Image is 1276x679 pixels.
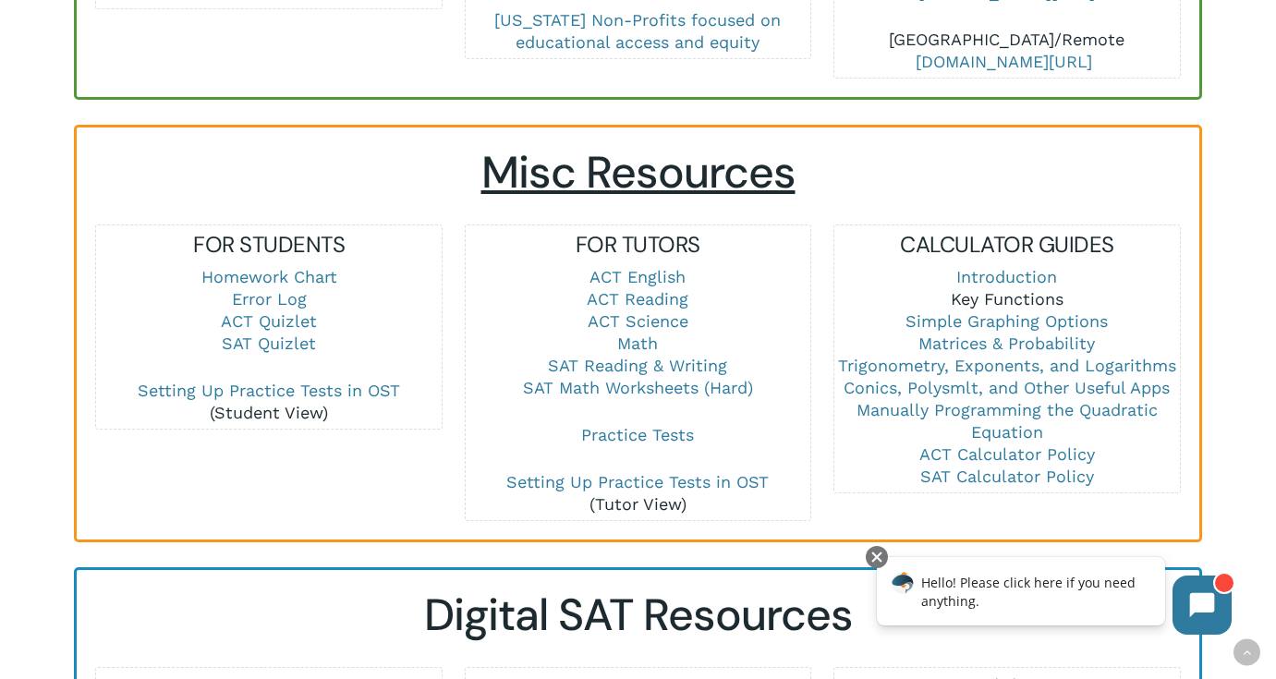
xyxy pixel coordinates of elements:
[481,143,796,201] span: Misc Resources
[506,472,769,491] a: Setting Up Practice Tests in OST
[466,471,810,515] p: (Tutor View)
[918,333,1095,353] a: Matrices & Probability
[581,425,694,444] a: Practice Tests
[494,10,781,52] a: [US_STATE] Non-Profits focused on educational access and equity
[548,356,727,375] a: SAT Reading & Writing
[905,311,1108,331] a: Simple Graphing Options
[221,311,317,331] a: ACT Quizlet
[588,311,688,331] a: ACT Science
[834,230,1179,260] h5: CALCULATOR GUIDES
[838,356,1176,375] a: Trigonometry, Exponents, and Logarithms
[232,289,307,309] a: Error Log
[466,230,810,260] h5: FOR TUTORS
[920,467,1094,486] a: SAT Calculator Policy
[916,52,1092,71] a: [DOMAIN_NAME][URL]
[95,588,1181,642] h2: Digital SAT Resources
[138,381,400,400] a: Setting Up Practice Tests in OST
[834,29,1179,73] p: [GEOGRAPHIC_DATA]/Remote
[222,333,316,353] a: SAT Quizlet
[523,378,753,397] a: SAT Math Worksheets (Hard)
[587,289,688,309] a: ACT Reading
[857,542,1250,653] iframe: Chatbot
[201,267,337,286] a: Homework Chart
[919,444,1095,464] a: ACT Calculator Policy
[96,230,441,260] h5: FOR STUDENTS
[844,378,1170,397] a: Conics, Polysmlt, and Other Useful Apps
[617,333,658,353] a: Math
[857,400,1158,442] a: Manually Programming the Quadratic Equation
[956,267,1057,286] a: Introduction
[96,380,441,424] p: (Student View)
[589,267,686,286] a: ACT English
[951,289,1063,309] a: Key Functions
